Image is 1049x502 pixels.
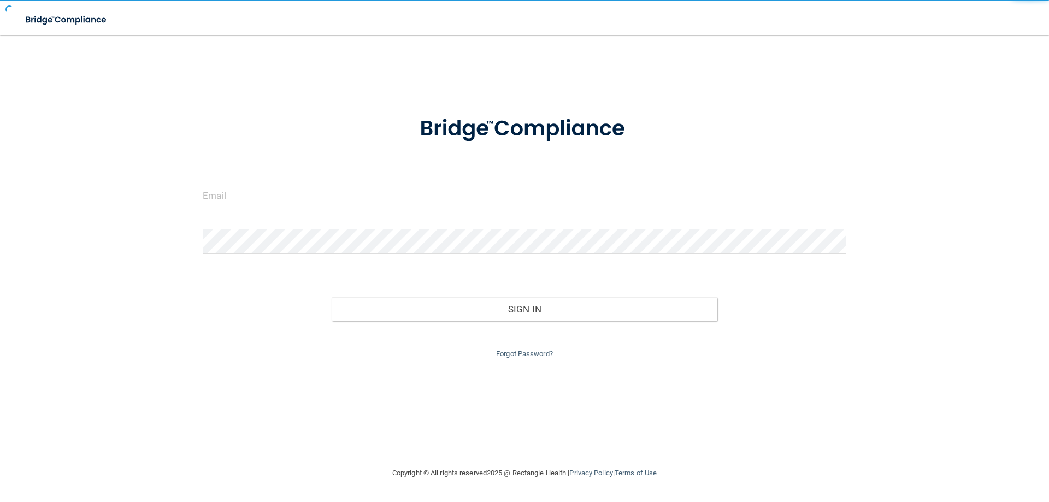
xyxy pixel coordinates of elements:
a: Terms of Use [615,469,657,477]
img: bridge_compliance_login_screen.278c3ca4.svg [397,101,652,157]
a: Privacy Policy [569,469,612,477]
div: Copyright © All rights reserved 2025 @ Rectangle Health | | [325,456,724,491]
button: Sign In [332,297,718,321]
a: Forgot Password? [496,350,553,358]
input: Email [203,184,846,208]
img: bridge_compliance_login_screen.278c3ca4.svg [16,9,117,31]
